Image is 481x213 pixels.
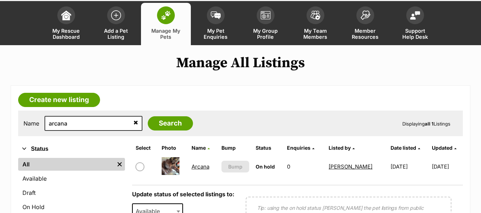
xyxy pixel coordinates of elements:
[287,145,310,151] span: translation missing: en.admin.listings.index.attributes.enquiries
[310,11,320,20] img: team-members-icon-5396bd8760b3fe7c0b43da4ab00e1e3bb1a5d9ba89233759b79545d2d3fc5d0d.svg
[133,142,158,154] th: Select
[410,11,420,20] img: help-desk-icon-fdf02630f3aa405de69fd3d07c3f3aa587a6932b1a1747fa1d2bba05be0121f9.svg
[141,3,191,45] a: Manage My Pets
[18,158,114,171] a: All
[111,10,121,20] img: add-pet-listing-icon-0afa8454b4691262ce3f59096e99ab1cd57d4a30225e0717b998d2c9b9846f56.svg
[349,28,381,40] span: Member Resources
[388,154,431,179] td: [DATE]
[228,163,242,170] span: Bump
[148,116,193,131] input: Search
[340,3,390,45] a: Member Resources
[399,28,431,40] span: Support Help Desk
[291,3,340,45] a: My Team Members
[132,191,234,198] label: Update status of selected listings to:
[61,10,71,20] img: dashboard-icon-eb2f2d2d3e046f16d808141f083e7271f6b2e854fb5c12c21221c1fb7104beca.svg
[100,28,132,40] span: Add a Pet Listing
[18,93,100,107] a: Create new listing
[219,142,252,154] th: Bump
[360,10,370,20] img: member-resources-icon-8e73f808a243e03378d46382f2149f9095a855e16c252ad45f914b54edf8863c.svg
[192,145,206,151] span: Name
[18,144,125,154] button: Status
[23,120,39,127] label: Name
[150,28,182,40] span: Manage My Pets
[329,145,351,151] span: Listed by
[221,161,249,172] button: Bump
[402,121,450,127] span: Displaying Listings
[432,154,462,179] td: [DATE]
[211,11,221,19] img: pet-enquiries-icon-7e3ad2cf08bfb03b45e93fb7055b45f3efa6380592205ae92323e6603595dc1f.svg
[241,3,291,45] a: My Group Profile
[256,164,275,170] span: On hold
[159,142,188,154] th: Photo
[161,11,171,20] img: manage-my-pets-icon-02211641906a0b7f246fdf0571729dbe1e7629f14944591b6c1af311fb30b64b.svg
[299,28,331,40] span: My Team Members
[250,28,282,40] span: My Group Profile
[425,121,434,127] strong: all 1
[191,3,241,45] a: My Pet Enquiries
[329,145,355,151] a: Listed by
[432,145,453,151] span: Updated
[253,142,283,154] th: Status
[41,3,91,45] a: My Rescue Dashboard
[261,11,271,20] img: group-profile-icon-3fa3cf56718a62981997c0bc7e787c4b2cf8bcc04b72c1350f741eb67cf2f40e.svg
[18,186,125,199] a: Draft
[192,163,209,170] a: Arcana
[192,145,210,151] a: Name
[50,28,82,40] span: My Rescue Dashboard
[284,154,325,179] td: 0
[391,145,420,151] a: Date listed
[18,172,125,185] a: Available
[390,3,440,45] a: Support Help Desk
[432,145,456,151] a: Updated
[287,145,314,151] a: Enquiries
[91,3,141,45] a: Add a Pet Listing
[114,158,125,171] a: Remove filter
[329,163,372,170] a: [PERSON_NAME]
[200,28,232,40] span: My Pet Enquiries
[391,145,416,151] span: Date listed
